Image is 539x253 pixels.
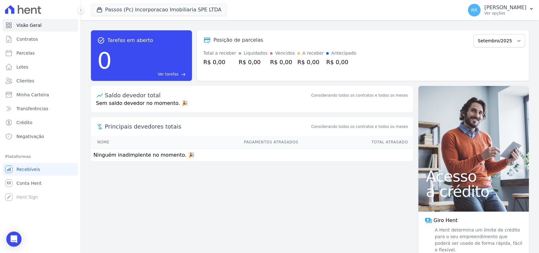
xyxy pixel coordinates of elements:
[3,33,78,45] a: Contratos
[297,58,324,66] div: R$ 0,00
[5,153,75,160] div: Plataformas
[3,130,78,143] a: Negativação
[16,36,38,42] span: Contratos
[16,133,44,140] span: Negativação
[213,36,263,44] div: Posição de parcelas
[3,116,78,129] a: Crédito
[114,71,186,77] a: Ver tarefas east
[326,58,356,66] div: R$ 0,00
[3,102,78,115] a: Transferências
[16,64,28,70] span: Lotes
[105,91,310,99] div: Saldo devedor total
[463,1,539,19] button: RR [PERSON_NAME] Ver opções
[16,180,41,186] span: Conta Hent
[107,37,153,44] span: Tarefas em aberto
[91,136,148,149] th: Nome
[426,184,521,199] span: a crédito
[6,232,21,247] div: Open Intercom Messenger
[484,4,526,11] p: [PERSON_NAME]
[239,58,268,66] div: R$ 0,00
[16,105,48,112] span: Transferências
[302,50,324,57] div: A receber
[105,122,310,131] span: Principais devedores totais
[3,88,78,101] a: Minha Carteira
[158,71,178,77] span: Ver tarefas
[331,50,356,57] div: Antecipado
[16,166,40,172] span: Recebíveis
[270,58,295,66] div: R$ 0,00
[91,149,413,162] td: Ninguém inadimplente no momento. 🎉
[97,44,112,77] div: 0
[311,93,408,98] div: Considerando todos os contratos e todos os meses
[16,92,49,98] span: Minha Carteira
[16,50,35,56] span: Parcelas
[3,47,78,59] a: Parcelas
[91,99,413,112] p: Sem saldo devedor no momento. 🎉
[16,22,42,28] span: Visão Geral
[16,119,33,126] span: Crédito
[203,58,236,66] div: R$ 0,00
[434,217,458,224] span: Giro Hent
[16,78,34,84] span: Clientes
[203,50,236,57] div: Total a receber
[299,136,413,149] th: Total Atrasado
[3,19,78,32] a: Visão Geral
[181,72,186,77] span: east
[311,124,408,130] span: Considerando todos os contratos e todos os meses
[244,50,268,57] div: Liquidados
[471,8,477,12] span: RR
[426,169,521,184] span: Acesso
[97,37,105,44] span: task_alt
[3,75,78,87] a: Clientes
[275,50,295,57] div: Vencidos
[91,4,227,16] button: Passos (Pc) Incorporacao Imobiliaria SPE LTDA
[148,136,298,149] th: Pagamentos Atrasados
[3,163,78,176] a: Recebíveis
[3,177,78,190] a: Conta Hent
[3,61,78,73] a: Lotes
[484,11,526,16] p: Ver opções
